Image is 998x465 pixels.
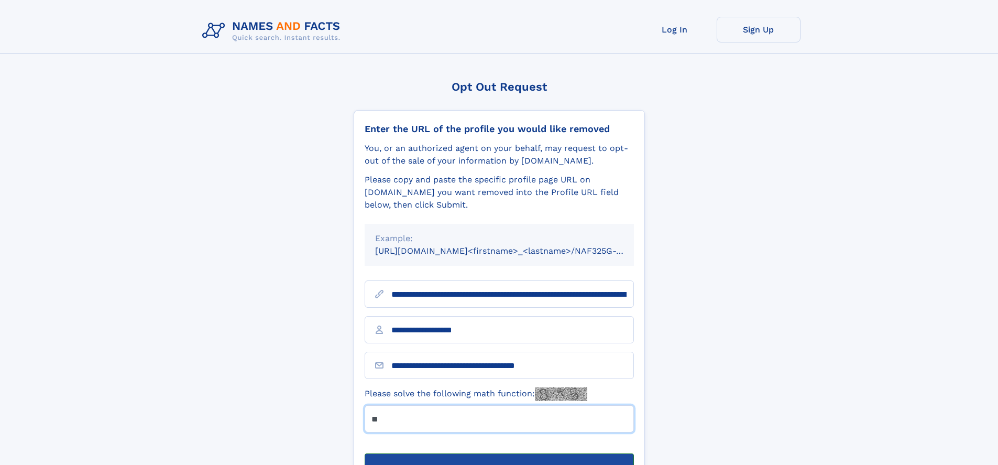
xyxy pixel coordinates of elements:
[354,80,645,93] div: Opt Out Request
[365,123,634,135] div: Enter the URL of the profile you would like removed
[717,17,800,42] a: Sign Up
[375,232,623,245] div: Example:
[198,17,349,45] img: Logo Names and Facts
[375,246,654,256] small: [URL][DOMAIN_NAME]<firstname>_<lastname>/NAF325G-xxxxxxxx
[633,17,717,42] a: Log In
[365,174,634,211] div: Please copy and paste the specific profile page URL on [DOMAIN_NAME] you want removed into the Pr...
[365,387,587,401] label: Please solve the following math function:
[365,142,634,167] div: You, or an authorized agent on your behalf, may request to opt-out of the sale of your informatio...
